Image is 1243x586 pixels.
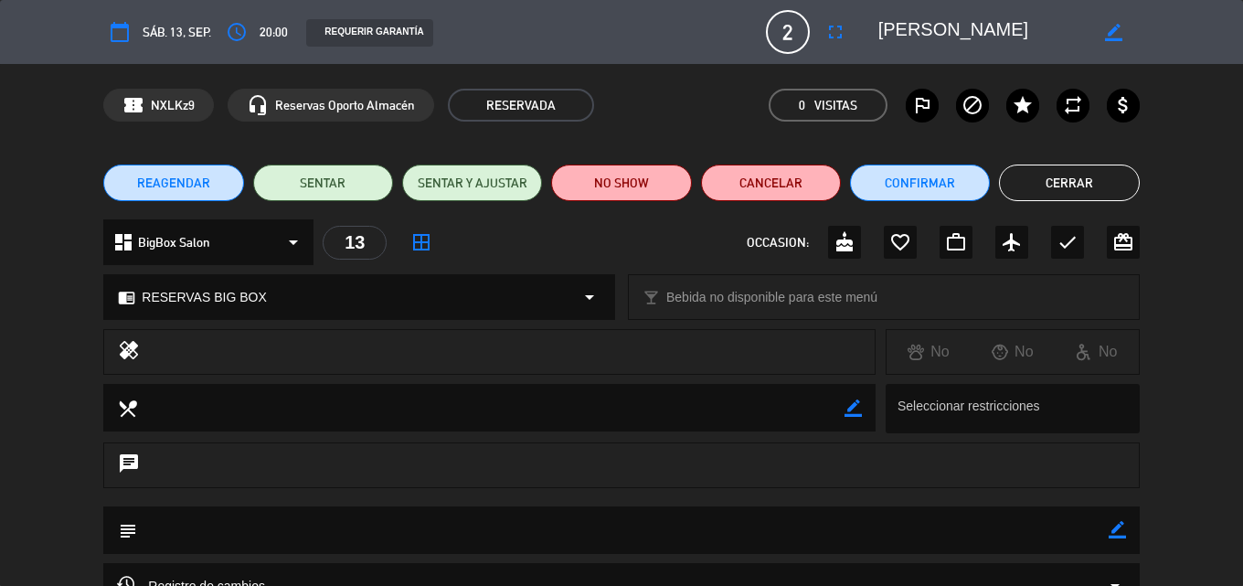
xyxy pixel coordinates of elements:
[1001,231,1023,253] i: airplanemode_active
[971,340,1055,364] div: No
[1112,231,1134,253] i: card_giftcard
[961,94,983,116] i: block
[814,95,857,116] em: Visitas
[1109,521,1126,538] i: border_color
[117,520,137,540] i: subject
[138,232,210,253] span: BigBox Salon
[142,287,266,308] span: RESERVAS BIG BOX
[282,231,304,253] i: arrow_drop_down
[999,165,1139,201] button: Cerrar
[643,289,660,306] i: local_bar
[819,16,852,48] button: fullscreen
[117,398,137,418] i: local_dining
[766,10,810,54] span: 2
[845,400,862,417] i: border_color
[410,231,432,253] i: border_all
[1062,94,1084,116] i: repeat
[551,165,691,201] button: NO SHOW
[666,287,877,308] span: Bebida no disponible para este menú
[824,21,846,43] i: fullscreen
[1112,94,1134,116] i: attach_money
[118,289,135,306] i: chrome_reader_mode
[109,21,131,43] i: calendar_today
[1055,340,1139,364] div: No
[118,453,140,478] i: chat
[799,95,805,116] span: 0
[1105,24,1122,41] i: border_color
[103,16,136,48] button: calendar_today
[834,231,855,253] i: cake
[122,94,144,116] span: confirmation_number
[220,16,253,48] button: access_time
[402,165,542,201] button: SENTAR Y AJUSTAR
[448,89,594,122] span: RESERVADA
[1057,231,1078,253] i: check
[323,226,387,260] div: 13
[151,95,195,116] span: NXLKz9
[306,19,432,47] div: REQUERIR GARANTÍA
[112,231,134,253] i: dashboard
[889,231,911,253] i: favorite_border
[275,95,415,116] span: Reservas Oporto Almacén
[247,94,269,116] i: headset_mic
[103,165,243,201] button: REAGENDAR
[911,94,933,116] i: outlined_flag
[137,174,210,193] span: REAGENDAR
[1012,94,1034,116] i: star
[747,232,809,253] span: OCCASION:
[260,22,288,43] span: 20:00
[253,165,393,201] button: SENTAR
[226,21,248,43] i: access_time
[945,231,967,253] i: work_outline
[143,22,211,43] span: sáb. 13, sep.
[579,286,600,308] i: arrow_drop_down
[887,340,971,364] div: No
[118,339,140,365] i: healing
[701,165,841,201] button: Cancelar
[850,165,990,201] button: Confirmar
